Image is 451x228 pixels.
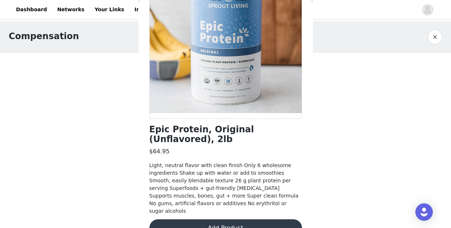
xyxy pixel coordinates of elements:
a: Networks [53,1,89,18]
div: Open Intercom Messenger [415,203,433,221]
h1: Compensation [9,30,79,43]
a: Your Links [90,1,129,18]
h3: $64.95 [149,147,170,156]
a: Dashboard [12,1,51,18]
a: Insights [130,1,162,18]
h1: Epic Protein, Original (Unflavored), 2lb [149,125,302,144]
div: avatar [424,4,431,16]
span: Light, neutral flavor with clean finish Only 6 wholesome ingredients Shake up with water or add t... [149,162,300,214]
